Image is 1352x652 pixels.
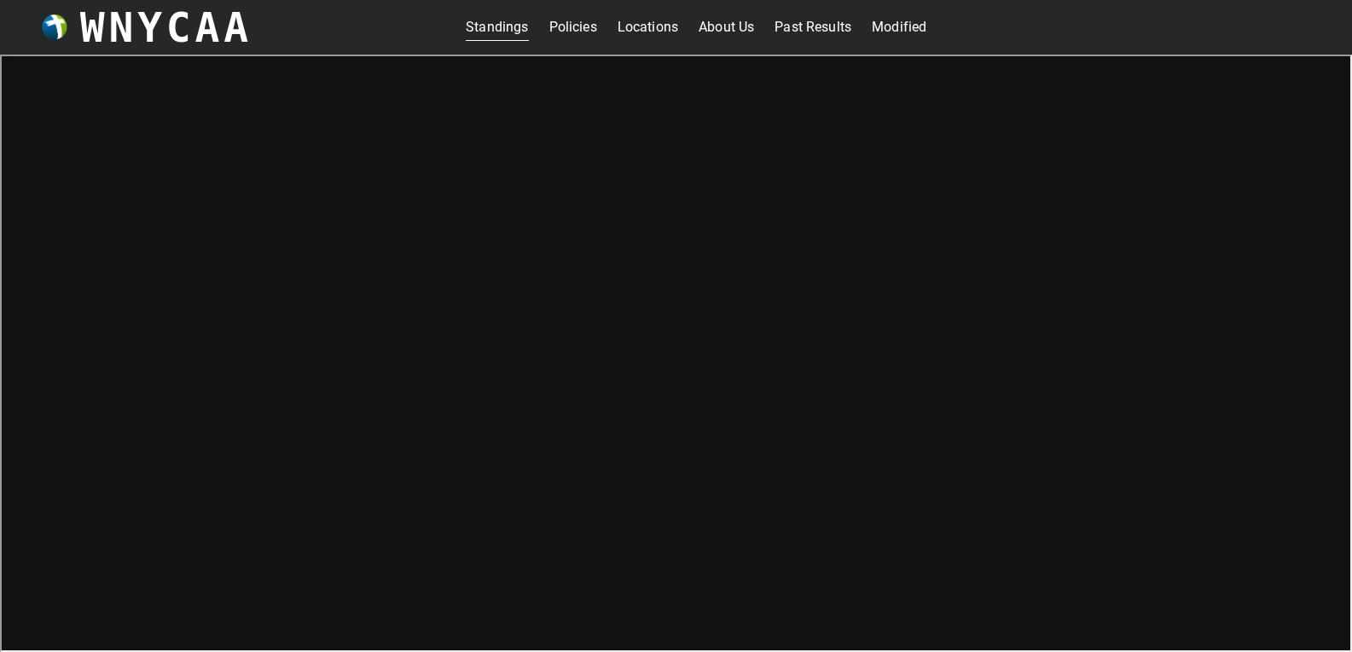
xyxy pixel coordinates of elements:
[775,14,851,41] a: Past Results
[42,14,67,40] img: wnycaaBall.png
[549,14,597,41] a: Policies
[699,14,754,41] a: About Us
[466,14,528,41] a: Standings
[618,14,678,41] a: Locations
[872,14,926,41] a: Modified
[80,3,252,51] h3: WNYCAA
